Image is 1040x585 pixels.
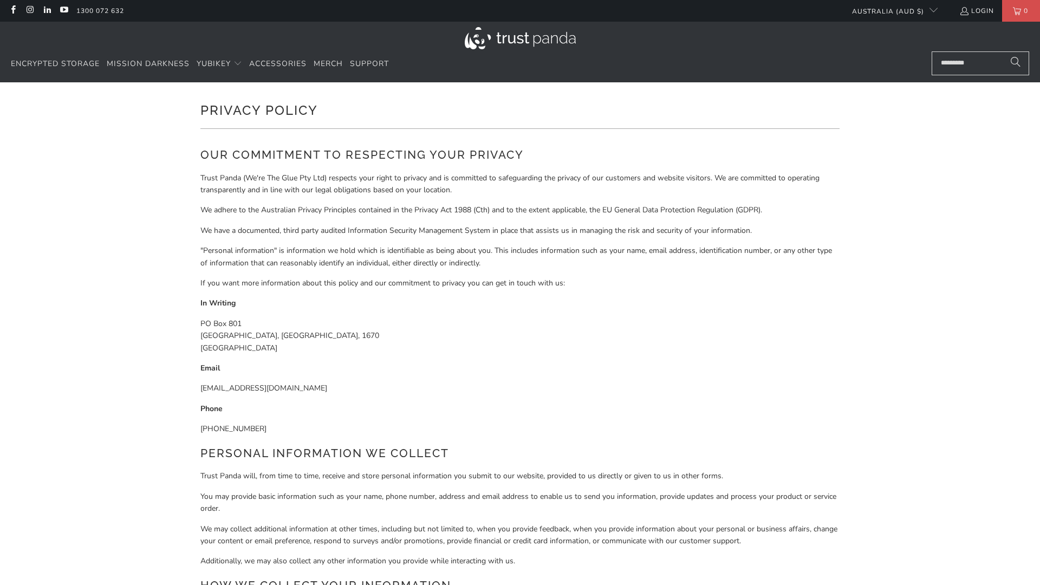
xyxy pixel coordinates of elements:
[200,298,236,308] strong: In Writing
[200,99,840,120] h1: Privacy Policy
[200,491,840,515] p: You may provide basic information such as your name, phone number, address and email address to e...
[8,6,17,15] a: Trust Panda Australia on Facebook
[314,58,343,69] span: Merch
[107,58,190,69] span: Mission Darkness
[200,146,840,164] h2: Our Commitment to Respecting Your Privacy
[11,51,389,77] nav: Translation missing: en.navigation.header.main_nav
[200,470,840,482] p: Trust Panda will, from time to time, receive and store personal information you submit to our web...
[314,51,343,77] a: Merch
[200,204,840,216] p: We adhere to the Australian Privacy Principles contained in the Privacy Act 1988 (Cth) and to the...
[200,523,840,548] p: We may collect additional information at other times, including but not limited to, when you prov...
[465,27,576,49] img: Trust Panda Australia
[249,58,307,69] span: Accessories
[200,318,840,354] p: PO Box 801 [GEOGRAPHIC_DATA], [GEOGRAPHIC_DATA], 1670 [GEOGRAPHIC_DATA]
[200,363,220,373] strong: Email
[197,58,231,69] span: YubiKey
[25,6,34,15] a: Trust Panda Australia on Instagram
[959,5,994,17] a: Login
[200,445,840,462] h2: Personal Information we Collect
[42,6,51,15] a: Trust Panda Australia on LinkedIn
[11,51,100,77] a: Encrypted Storage
[197,51,242,77] summary: YubiKey
[200,277,840,289] p: If you want more information about this policy and our commitment to privacy you can get in touch...
[249,51,307,77] a: Accessories
[11,58,100,69] span: Encrypted Storage
[200,555,840,567] p: Additionally, we may also collect any other information you provide while interacting with us.
[200,382,840,394] p: [EMAIL_ADDRESS][DOMAIN_NAME]
[107,51,190,77] a: Mission Darkness
[1002,51,1029,75] button: Search
[76,5,124,17] a: 1300 072 632
[350,51,389,77] a: Support
[200,172,840,197] p: Trust Panda (We're The Glue Pty Ltd) respects your right to privacy and is committed to safeguard...
[200,423,840,435] p: [PHONE_NUMBER]
[200,404,223,414] strong: Phone
[932,51,1029,75] input: Search...
[200,225,840,237] p: We have a documented, third party audited Information Security Management System in place that as...
[350,58,389,69] span: Support
[59,6,68,15] a: Trust Panda Australia on YouTube
[200,245,840,269] p: "Personal information" is information we hold which is identifiable as being about you. This incl...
